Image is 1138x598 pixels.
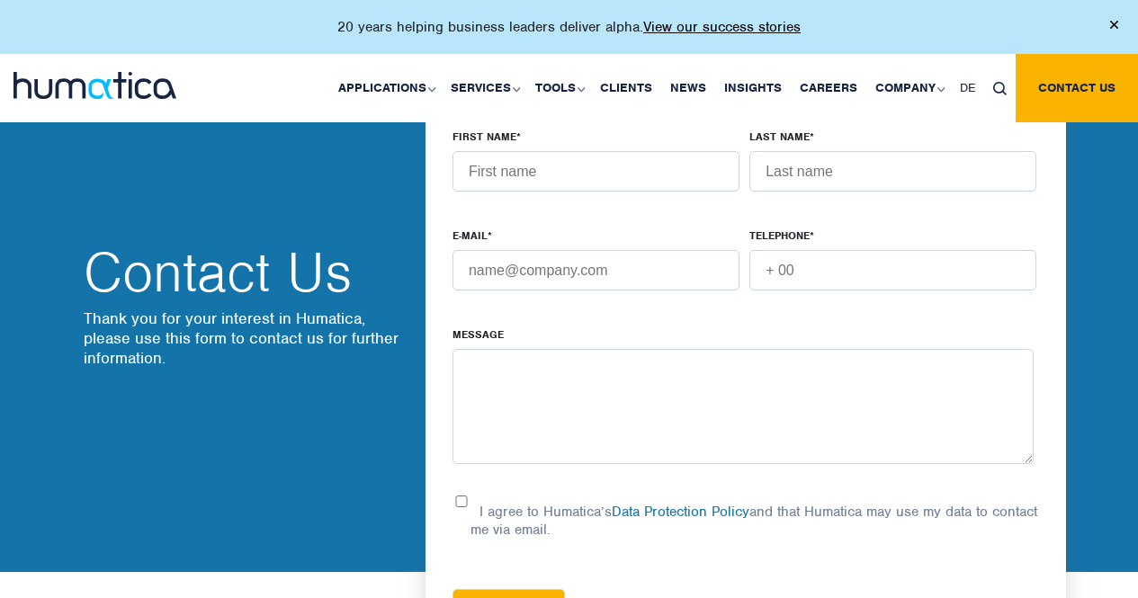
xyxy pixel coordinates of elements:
[866,54,951,122] a: Company
[661,54,715,122] a: News
[951,54,984,122] a: DE
[749,151,1036,192] input: Last name
[13,72,176,99] img: logo
[1016,54,1138,122] a: Contact us
[960,80,975,95] span: DE
[453,250,739,290] input: name@company.com
[84,245,408,299] h2: Contact Us
[715,54,791,122] a: Insights
[791,54,866,122] a: Careers
[453,228,488,243] span: E-MAIL
[749,228,810,243] span: TELEPHONE
[591,54,661,122] a: Clients
[643,18,801,36] a: View our success stories
[749,250,1036,290] input: + 00
[453,129,516,144] span: FIRST NAME
[453,495,470,507] input: I agree to Humatica’sData Protection Policyand that Humatica may use my data to contact me via em...
[453,151,739,192] input: First name
[329,54,442,122] a: Applications
[470,503,1037,539] p: I agree to Humatica’s and that Humatica may use my data to contact me via email.
[84,308,408,368] p: Thank you for your interest in Humatica, please use this form to contact us for further information.
[749,129,810,144] span: LAST NAME
[453,327,504,342] span: Message
[612,503,749,521] a: Data Protection Policy
[442,54,526,122] a: Services
[993,82,1007,95] img: search_icon
[526,54,591,122] a: Tools
[337,18,801,36] p: 20 years helping business leaders deliver alpha.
